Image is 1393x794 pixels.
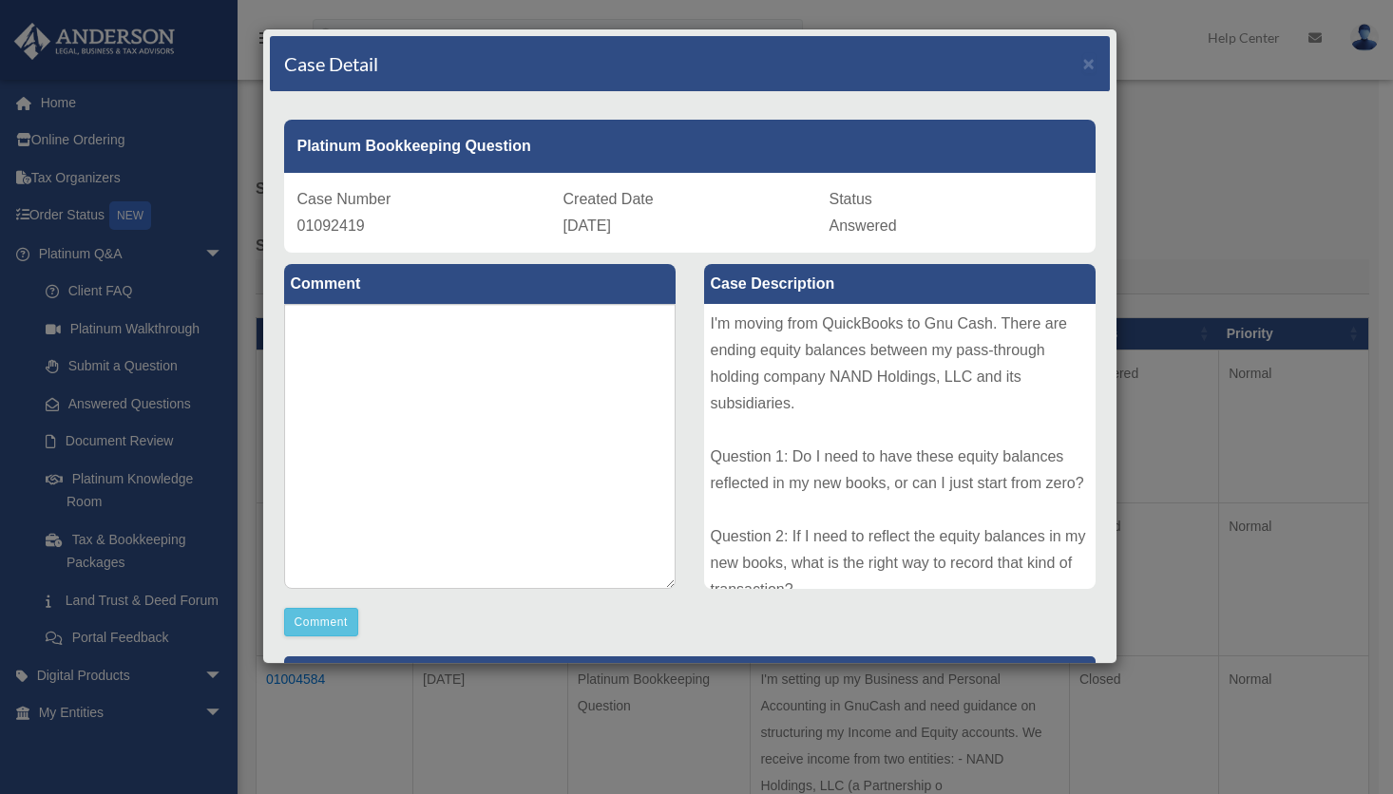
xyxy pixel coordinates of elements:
button: Close [1083,53,1096,73]
span: Status [830,191,872,207]
h4: Case Detail [284,50,378,77]
p: [PERSON_NAME] Advisors [284,656,1096,703]
div: I'm moving from QuickBooks to Gnu Cash. There are ending equity balances between my pass-through ... [704,304,1096,589]
span: 01092419 [297,217,365,234]
span: [DATE] [563,217,611,234]
label: Comment [284,264,676,304]
label: Case Description [704,264,1096,304]
span: Answered [830,217,897,234]
span: Created Date [563,191,654,207]
span: Case Number [297,191,391,207]
button: Comment [284,608,359,636]
div: Platinum Bookkeeping Question [284,120,1096,173]
span: × [1083,52,1096,74]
